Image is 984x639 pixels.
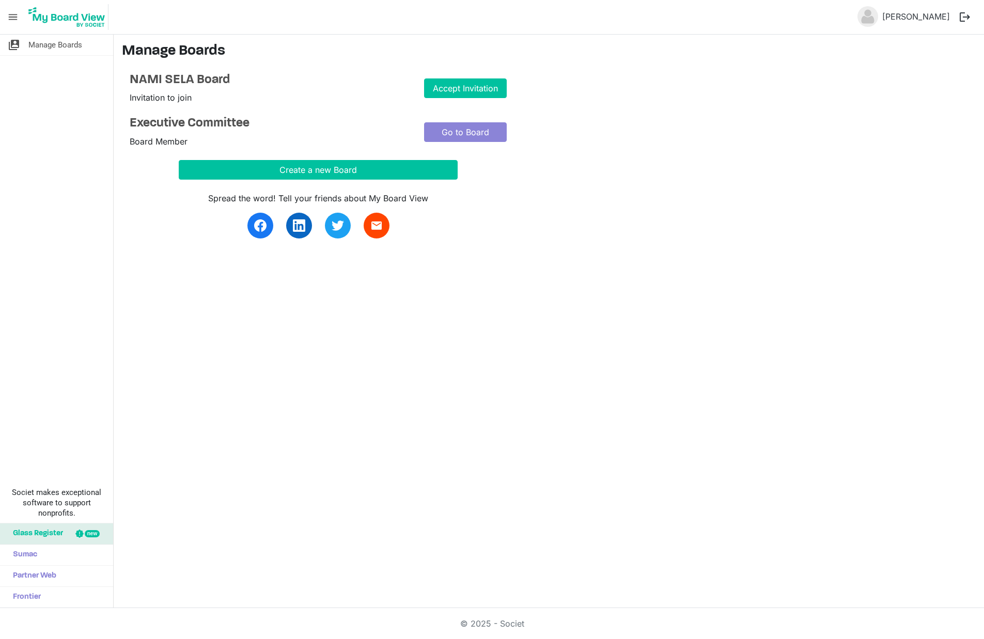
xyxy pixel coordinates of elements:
span: Sumac [8,545,37,565]
button: logout [954,6,976,28]
a: © 2025 - Societ [460,618,524,629]
a: Executive Committee [130,116,409,131]
span: Partner Web [8,566,56,586]
span: Glass Register [8,523,63,544]
a: [PERSON_NAME] [878,6,954,27]
span: Invitation to join [130,92,192,103]
span: menu [3,7,23,27]
div: Spread the word! Tell your friends about My Board View [179,192,458,204]
img: no-profile-picture.svg [857,6,878,27]
button: Create a new Board [179,160,458,180]
a: email [364,213,389,238]
h3: Manage Boards [122,43,976,60]
a: Accept Invitation [424,78,507,98]
img: twitter.svg [332,219,344,232]
span: switch_account [8,35,20,55]
img: My Board View Logo [25,4,108,30]
h4: NAMI SELA Board [130,73,409,88]
span: Board Member [130,136,188,147]
span: Frontier [8,587,41,608]
a: My Board View Logo [25,4,113,30]
img: facebook.svg [254,219,267,232]
div: new [85,530,100,537]
span: Manage Boards [28,35,82,55]
img: linkedin.svg [293,219,305,232]
span: email [370,219,383,232]
a: Go to Board [424,122,507,142]
span: Societ makes exceptional software to support nonprofits. [5,487,108,518]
